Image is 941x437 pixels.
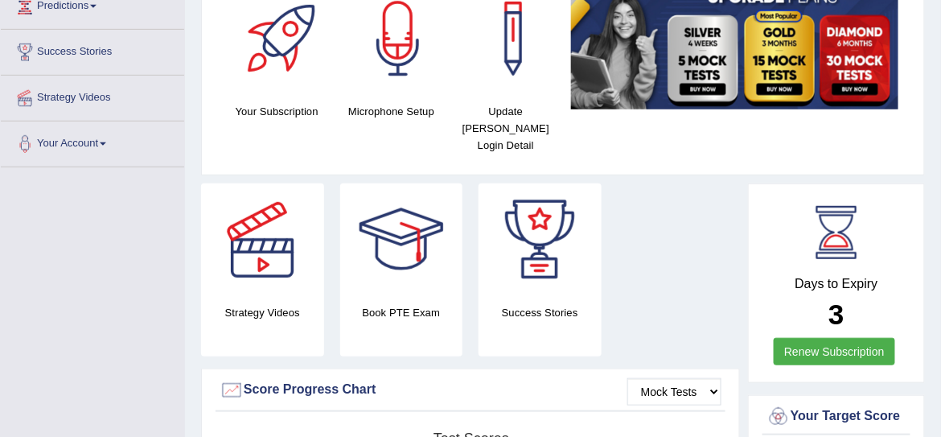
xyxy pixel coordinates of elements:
h4: Update [PERSON_NAME] Login Detail [457,103,555,154]
a: Renew Subscription [774,338,895,365]
h4: Microphone Setup [342,103,440,120]
h4: Strategy Videos [201,304,324,321]
div: Score Progress Chart [220,378,721,402]
a: Your Account [1,122,184,162]
a: Strategy Videos [1,76,184,116]
h4: Days to Expiry [766,277,906,291]
h4: Success Stories [479,304,602,321]
div: Your Target Score [766,405,906,429]
a: Success Stories [1,30,184,70]
h4: Your Subscription [228,103,326,120]
h4: Book PTE Exam [340,304,463,321]
b: 3 [828,299,844,330]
